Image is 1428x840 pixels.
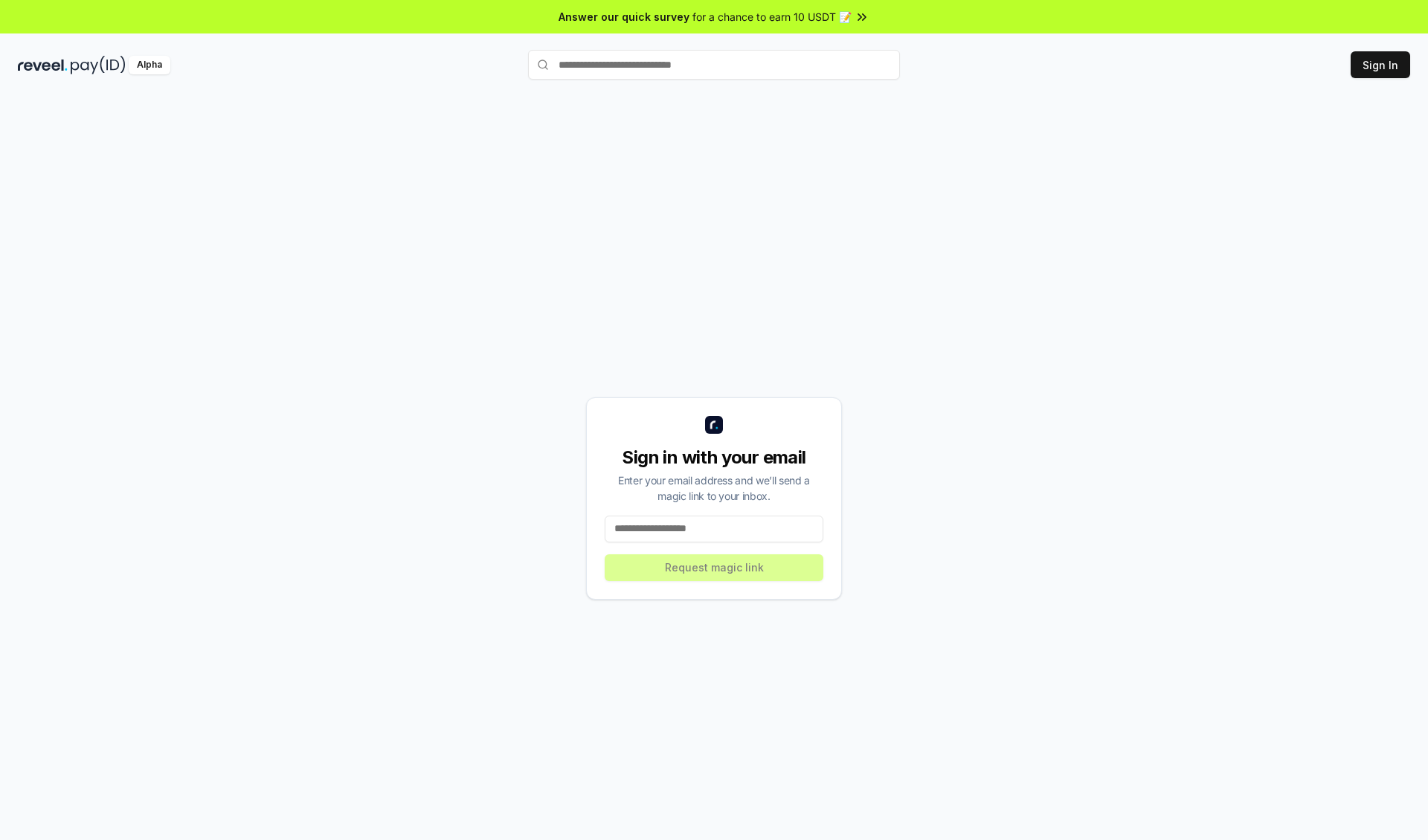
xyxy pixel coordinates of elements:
span: for a chance to earn 10 USDT 📝 [692,9,852,25]
div: Enter your email address and we’ll send a magic link to your inbox. [605,472,823,504]
div: Alpha [129,56,170,74]
img: pay_id [71,56,126,74]
button: Sign In [1351,51,1410,78]
img: reveel_dark [18,56,68,74]
div: Sign in with your email [605,446,823,469]
span: Answer our quick survey [559,9,689,25]
img: logo_small [705,416,723,434]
